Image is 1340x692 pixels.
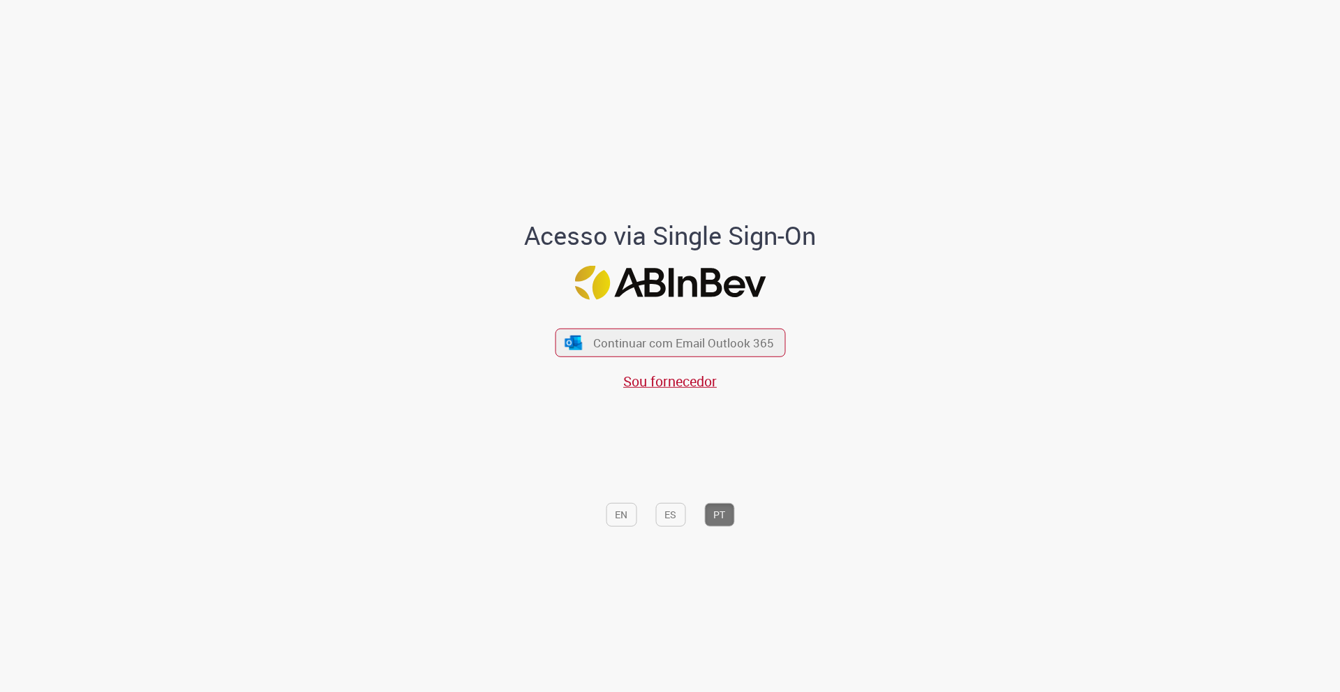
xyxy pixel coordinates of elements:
button: ES [655,503,685,527]
img: Logo ABInBev [574,266,766,300]
button: EN [606,503,636,527]
button: ícone Azure/Microsoft 360 Continuar com Email Outlook 365 [555,329,785,357]
img: ícone Azure/Microsoft 360 [564,335,583,349]
span: Continuar com Email Outlook 365 [593,335,774,351]
button: PT [704,503,734,527]
a: Sou fornecedor [623,372,717,391]
h1: Acesso via Single Sign-On [477,221,864,249]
